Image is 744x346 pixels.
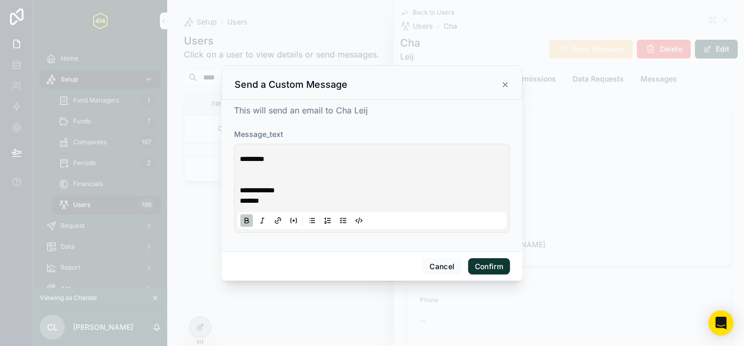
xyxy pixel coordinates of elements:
[708,310,734,336] div: Open Intercom Messenger
[234,105,368,116] span: This will send an email to Cha Leij
[423,258,461,275] button: Cancel
[234,130,283,139] span: Message_text
[235,78,347,91] h3: Send a Custom Message
[468,258,510,275] button: Confirm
